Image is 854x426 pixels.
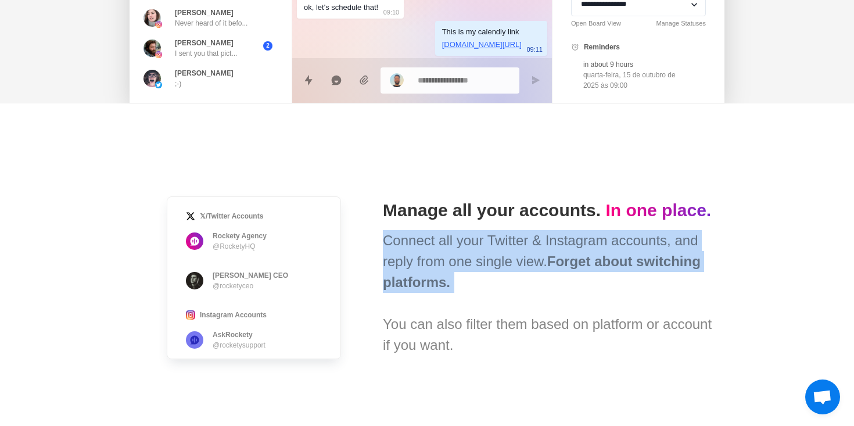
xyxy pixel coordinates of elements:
[442,26,522,51] div: This is my calendly link
[805,380,840,414] div: Bate-papo aberto
[155,51,162,58] img: picture
[571,19,621,28] a: Open Board View
[353,69,376,92] button: Add media
[175,68,234,78] p: [PERSON_NAME]
[175,8,234,18] p: [PERSON_NAME]
[175,48,237,59] p: I sent you that pict...
[605,201,711,220] span: In one place.
[325,69,348,92] button: Reply with AI
[175,38,234,48] p: [PERSON_NAME]
[583,70,685,91] p: quarta-feira, 15 de outubro de 2025 às 09:00
[584,42,620,52] p: Reminders
[583,59,685,70] p: in about 9 hours
[143,70,161,87] img: picture
[383,230,715,356] div: Connect all your Twitter & Instagram accounts, and reply from one single view. You can also filte...
[143,40,161,57] img: picture
[155,21,162,28] img: picture
[175,18,247,28] p: Never heard of it befo...
[304,1,378,14] div: ok, let's schedule that!
[155,81,162,88] img: picture
[526,43,543,56] p: 09:11
[143,9,161,27] img: picture
[383,6,400,19] p: 09:10
[383,200,715,221] h1: Manage all your accounts.
[383,253,701,290] b: Forget about switching platforms.
[524,69,547,92] button: Send message
[175,78,181,89] p: ;-)
[656,19,706,28] a: Manage Statuses
[263,41,272,51] span: 2
[390,73,404,87] img: picture
[442,38,522,51] p: [DOMAIN_NAME][URL]
[297,69,320,92] button: Quick replies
